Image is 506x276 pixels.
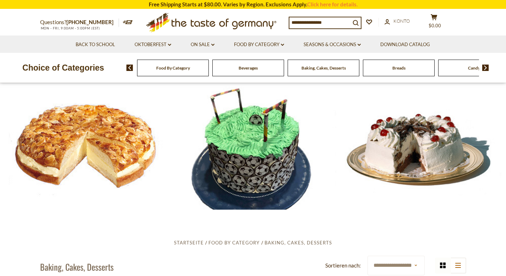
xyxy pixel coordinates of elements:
a: Oktoberfest [135,41,171,49]
span: $0.00 [429,23,441,28]
a: Baking, Cakes, Desserts [265,240,332,245]
a: Candy [468,65,480,71]
button: $0.00 [424,14,445,32]
a: On Sale [191,41,214,49]
a: Back to School [76,41,115,49]
a: Breads [392,65,406,71]
a: Food By Category [234,41,284,49]
a: Food By Category [208,240,260,245]
p: Questions? [40,18,119,27]
span: Konto [393,18,410,24]
a: Food By Category [156,65,190,71]
img: previous arrow [126,65,133,71]
span: MON - FRI, 9:00AM - 5:00PM (EST) [40,26,100,30]
a: [PHONE_NUMBER] [66,19,114,25]
img: next arrow [482,65,489,71]
a: Click here for details. [307,1,358,7]
a: Seasons & Occasions [304,41,361,49]
a: Download Catalog [380,41,430,49]
a: Startseite [174,240,204,245]
a: Baking, Cakes, Desserts [301,65,346,71]
h1: Baking, Cakes, Desserts [40,261,114,272]
a: Beverages [239,65,258,71]
label: Sortieren nach: [325,261,361,270]
a: Konto [385,17,410,25]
